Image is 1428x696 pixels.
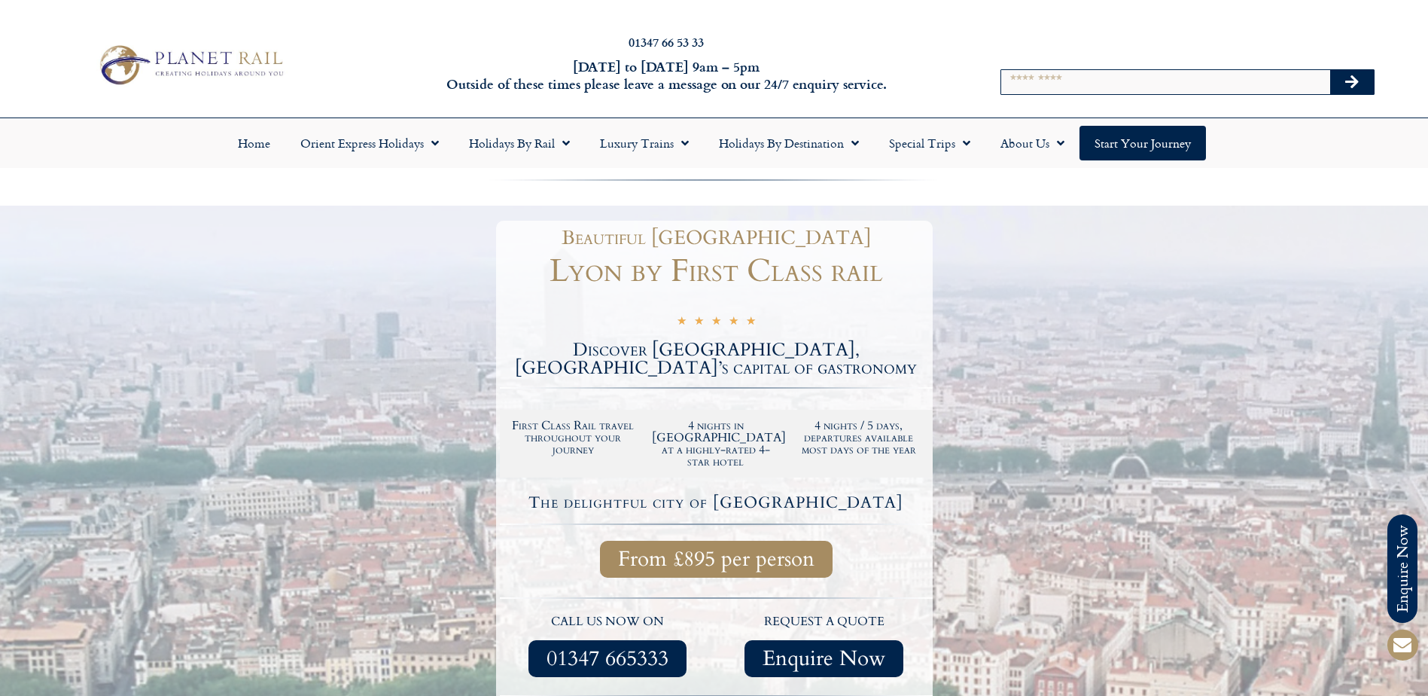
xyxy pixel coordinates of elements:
[795,420,923,456] h2: 4 nights / 5 days, departures available most days of the year
[528,640,687,677] a: 01347 665333
[677,314,687,331] i: ★
[1079,126,1206,160] a: Start your Journey
[454,126,585,160] a: Holidays by Rail
[223,126,285,160] a: Home
[704,126,874,160] a: Holidays by Destination
[629,33,704,50] a: 01347 66 53 33
[385,58,948,93] h6: [DATE] to [DATE] 9am – 5pm Outside of these times please leave a message on our 24/7 enquiry serv...
[729,314,738,331] i: ★
[711,314,721,331] i: ★
[600,541,833,578] a: From £895 per person
[507,228,925,248] h1: Beautiful [GEOGRAPHIC_DATA]
[763,649,885,668] span: Enquire Now
[723,612,925,632] p: request a quote
[500,255,933,287] h1: Lyon by First Class rail
[507,612,709,632] p: call us now on
[652,420,780,468] h2: 4 nights in [GEOGRAPHIC_DATA] at a highly-rated 4-star hotel
[585,126,704,160] a: Luxury Trains
[510,420,638,456] h2: First Class Rail travel throughout your journey
[500,341,933,377] h2: Discover [GEOGRAPHIC_DATA], [GEOGRAPHIC_DATA]’s capital of gastronomy
[744,640,903,677] a: Enquire Now
[285,126,454,160] a: Orient Express Holidays
[1330,70,1374,94] button: Search
[502,495,930,511] h4: The delightful city of [GEOGRAPHIC_DATA]
[694,314,704,331] i: ★
[746,314,756,331] i: ★
[92,41,288,89] img: Planet Rail Train Holidays Logo
[8,126,1420,160] nav: Menu
[677,312,756,331] div: 5/5
[874,126,985,160] a: Special Trips
[985,126,1079,160] a: About Us
[618,550,814,569] span: From £895 per person
[547,649,668,668] span: 01347 665333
